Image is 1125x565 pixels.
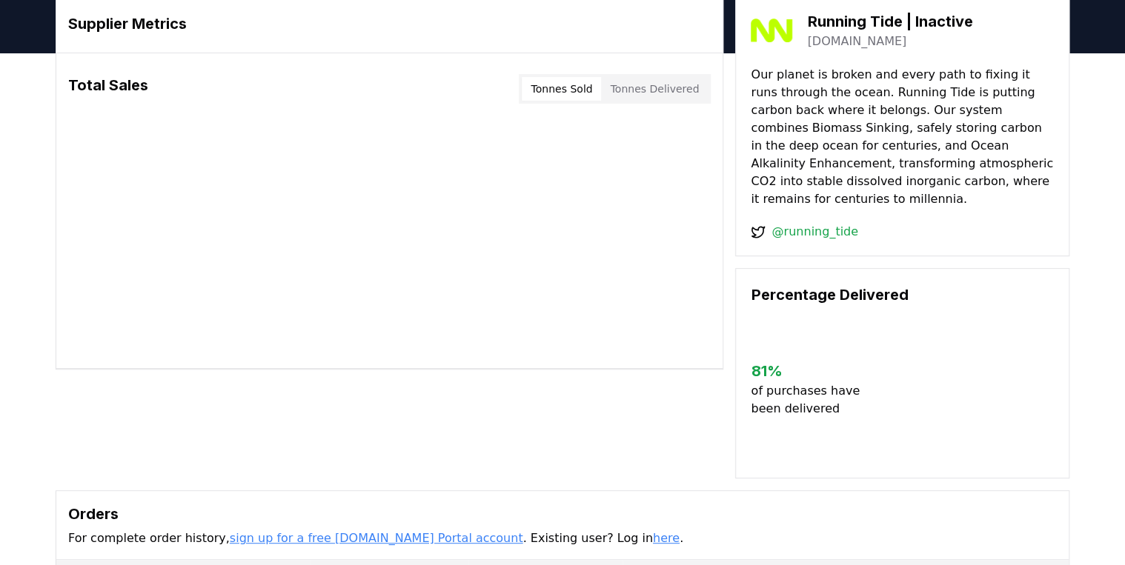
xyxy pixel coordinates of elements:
[807,33,906,50] a: [DOMAIN_NAME]
[653,531,680,545] a: here
[68,13,711,35] h3: Supplier Metrics
[601,77,708,101] button: Tonnes Delivered
[751,66,1054,208] p: Our planet is broken and every path to fixing it runs through the ocean. Running Tide is putting ...
[751,382,872,418] p: of purchases have been delivered
[68,503,1057,525] h3: Orders
[807,10,972,33] h3: Running Tide | Inactive
[522,77,601,101] button: Tonnes Sold
[751,10,792,51] img: Running Tide | Inactive-logo
[230,531,523,545] a: sign up for a free [DOMAIN_NAME] Portal account
[751,284,1054,306] h3: Percentage Delivered
[751,360,872,382] h3: 81 %
[68,529,1057,547] p: For complete order history, . Existing user? Log in .
[771,223,857,241] a: @running_tide
[68,74,148,104] h3: Total Sales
